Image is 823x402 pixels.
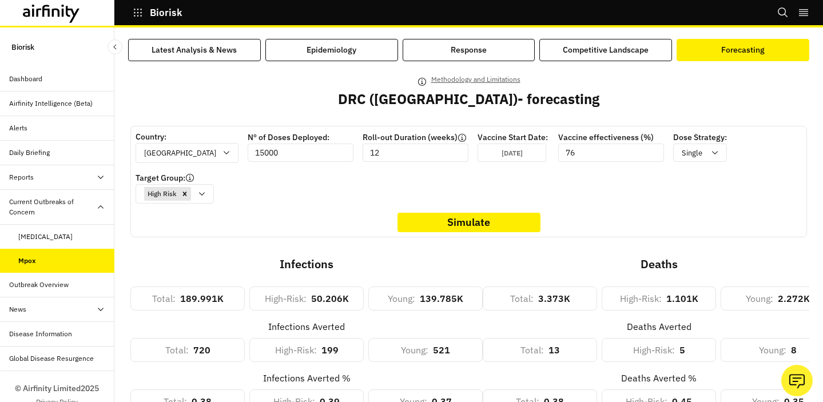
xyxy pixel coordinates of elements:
p: Young : [746,292,773,305]
p: High-Risk : [275,343,317,357]
p: 1.101K [666,292,698,305]
p: Nº of Doses Deployed: [248,132,353,144]
p: Total : [510,292,534,305]
p: Total : [152,292,176,305]
p: 3.373K [538,292,570,305]
p: High Risk [148,189,177,199]
p: Target Group: [136,172,185,184]
div: Daily Briefing [9,148,50,158]
p: High-Risk : [265,292,307,305]
p: Biorisk [150,7,182,18]
div: Reports [9,172,34,182]
div: Airfinity Intelligence (Beta) [9,98,93,109]
div: Competitive Landscape [563,44,649,56]
p: 139.785K [420,292,463,305]
div: Forecasting [721,44,765,56]
div: Epidemiology [307,44,356,56]
p: [DATE] [502,149,523,157]
div: Response [451,44,487,56]
h2: DRC ([GEOGRAPHIC_DATA]) - forecasting [338,91,599,108]
div: Latest Analysis & News [152,44,237,56]
p: Infections [130,256,483,273]
p: 13 [548,343,560,357]
button: Simulate [397,213,540,232]
div: News [9,304,26,315]
div: Outbreak Overview [9,280,69,290]
p: Vaccine effectiveness (%) [558,132,664,144]
button: Search [777,3,789,22]
div: Dashboard [9,74,42,84]
p: Dose Strategy: [673,132,727,144]
button: Close Sidebar [108,39,122,54]
p: Young : [388,292,415,305]
p: © Airfinity Limited 2025 [15,383,99,395]
p: Methodology and Limitations [431,73,520,86]
div: Mpox [18,256,36,266]
div: Current Outbreaks of Concern [9,197,96,217]
p: Vaccine Start Date: [478,132,549,144]
div: Remove [object Object] [178,187,191,201]
p: Country: [136,131,238,143]
p: Young : [401,343,428,357]
p: Single [682,148,702,159]
p: 521 [433,343,450,357]
p: 5 [679,343,685,357]
div: Deaths Averted [627,320,691,333]
p: Young : [759,343,786,357]
p: 199 [321,343,339,357]
div: [MEDICAL_DATA] [18,232,73,242]
p: High-Risk : [633,343,675,357]
p: 8 [791,343,797,357]
p: Biorisk [11,37,34,58]
p: 50.206K [311,292,349,305]
button: Ask our analysts [781,365,813,396]
div: Global Disease Resurgence [9,353,94,364]
p: Total : [520,343,544,357]
button: [DATE] [483,144,546,162]
p: 2.272K [778,292,810,305]
p: 189.991K [180,292,224,305]
button: Biorisk [133,3,182,22]
div: Alerts [9,123,27,133]
div: Disease Information [9,329,72,339]
p: Roll-out Duration (weeks) [363,132,458,144]
div: Deaths Averted % [621,371,697,385]
div: Infections Averted [268,320,345,333]
div: Infections Averted % [263,371,351,385]
p: High-Risk : [620,292,662,305]
p: 720 [193,343,210,357]
p: Total : [165,343,189,357]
